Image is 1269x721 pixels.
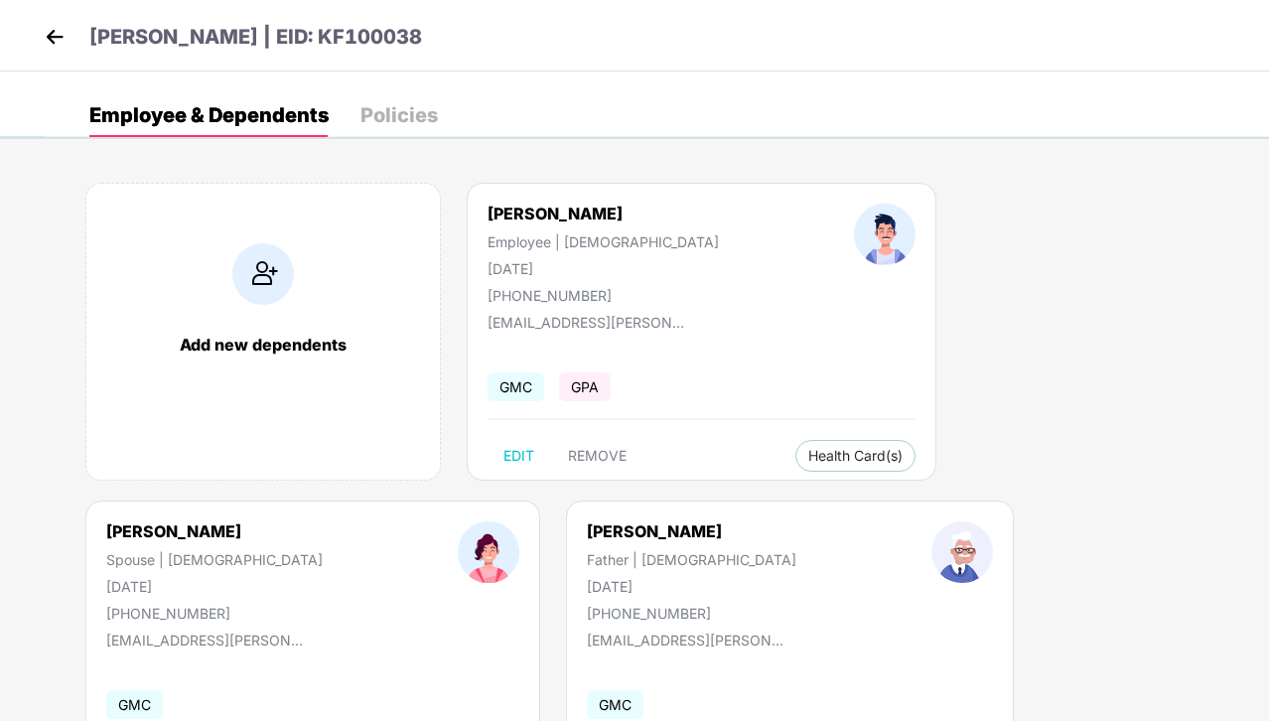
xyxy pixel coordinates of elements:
[568,448,627,464] span: REMOVE
[106,605,323,622] div: [PHONE_NUMBER]
[106,578,323,595] div: [DATE]
[488,372,544,401] span: GMC
[587,521,796,541] div: [PERSON_NAME]
[808,451,903,461] span: Health Card(s)
[89,105,329,125] div: Employee & Dependents
[587,690,643,719] span: GMC
[488,233,719,250] div: Employee | [DEMOGRAPHIC_DATA]
[488,260,719,277] div: [DATE]
[360,105,438,125] div: Policies
[488,204,719,223] div: [PERSON_NAME]
[106,521,323,541] div: [PERSON_NAME]
[106,335,420,355] div: Add new dependents
[854,204,916,265] img: profileImage
[587,578,796,595] div: [DATE]
[458,521,519,583] img: profileImage
[587,605,796,622] div: [PHONE_NUMBER]
[587,551,796,568] div: Father | [DEMOGRAPHIC_DATA]
[106,551,323,568] div: Spouse | [DEMOGRAPHIC_DATA]
[40,22,70,52] img: back
[89,22,422,53] p: [PERSON_NAME] | EID: KF100038
[488,287,719,304] div: [PHONE_NUMBER]
[488,440,550,472] button: EDIT
[488,314,686,331] div: [EMAIL_ADDRESS][PERSON_NAME][PERSON_NAME][DOMAIN_NAME]
[232,243,294,305] img: addIcon
[106,690,163,719] span: GMC
[931,521,993,583] img: profileImage
[552,440,642,472] button: REMOVE
[559,372,611,401] span: GPA
[503,448,534,464] span: EDIT
[106,632,305,649] div: [EMAIL_ADDRESS][PERSON_NAME][PERSON_NAME][DOMAIN_NAME]
[587,632,785,649] div: [EMAIL_ADDRESS][PERSON_NAME][PERSON_NAME][DOMAIN_NAME]
[795,440,916,472] button: Health Card(s)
